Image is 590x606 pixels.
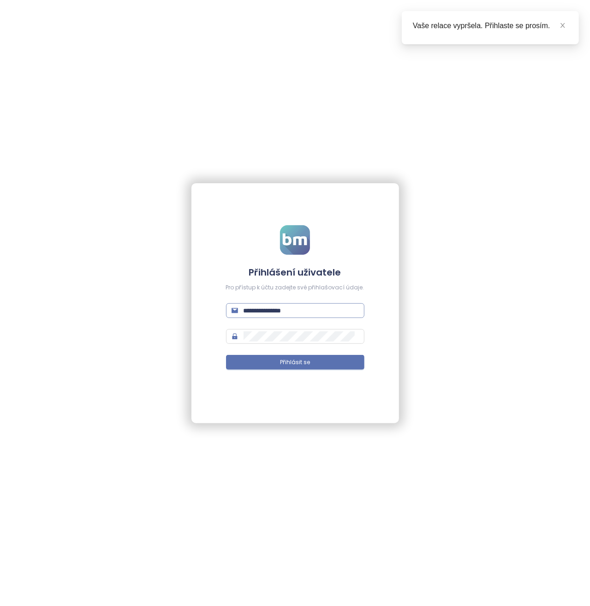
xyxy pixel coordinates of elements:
button: Přihlásit se [226,355,364,370]
span: Přihlásit se [280,358,310,367]
h4: Přihlášení uživatele [226,266,364,279]
span: close [560,22,566,29]
div: Pro přístup k účtu zadejte své přihlašovací údaje. [226,283,364,292]
span: mail [232,307,238,314]
div: Vaše relace vypršela. Přihlaste se prosím. [413,20,568,31]
img: logo [280,225,310,255]
span: lock [232,333,238,340]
